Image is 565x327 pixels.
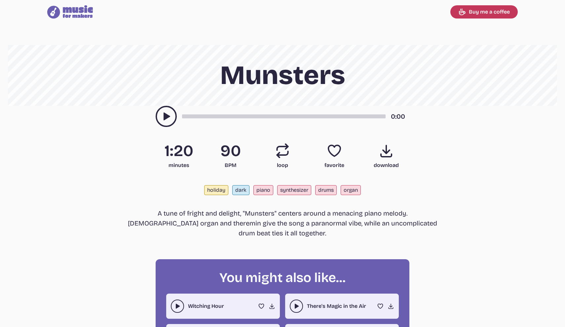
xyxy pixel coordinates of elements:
[290,300,303,313] button: play-pause toggle
[391,111,409,121] div: timer
[207,161,254,169] span: BPM
[171,300,184,313] button: play-pause toggle
[156,161,202,169] span: minutes
[156,106,177,127] button: play-pause toggle
[311,161,358,169] span: favorite
[275,143,290,159] button: Loop
[204,185,228,195] button: holiday
[315,185,337,195] button: drums
[188,302,224,310] a: Witching Hour
[258,303,265,309] button: Favorite
[307,302,366,310] a: There's Magic in the Air
[253,185,273,195] button: piano
[363,161,409,169] span: download
[277,185,311,195] button: synthesizer
[207,143,254,159] span: 90
[341,185,361,195] button: organ
[377,303,384,309] button: Favorite
[450,5,518,19] a: Buy me a coffee
[124,45,441,106] h1: Munsters
[326,143,342,159] button: Favorite
[259,161,306,169] span: loop
[124,208,441,238] p: A tune of fright and delight, "Munsters" centers around a menacing piano melody. [DEMOGRAPHIC_DAT...
[156,143,202,159] span: 1:20
[232,185,249,195] button: dark
[166,270,399,286] h2: You might also like...
[182,114,386,118] div: song-time-bar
